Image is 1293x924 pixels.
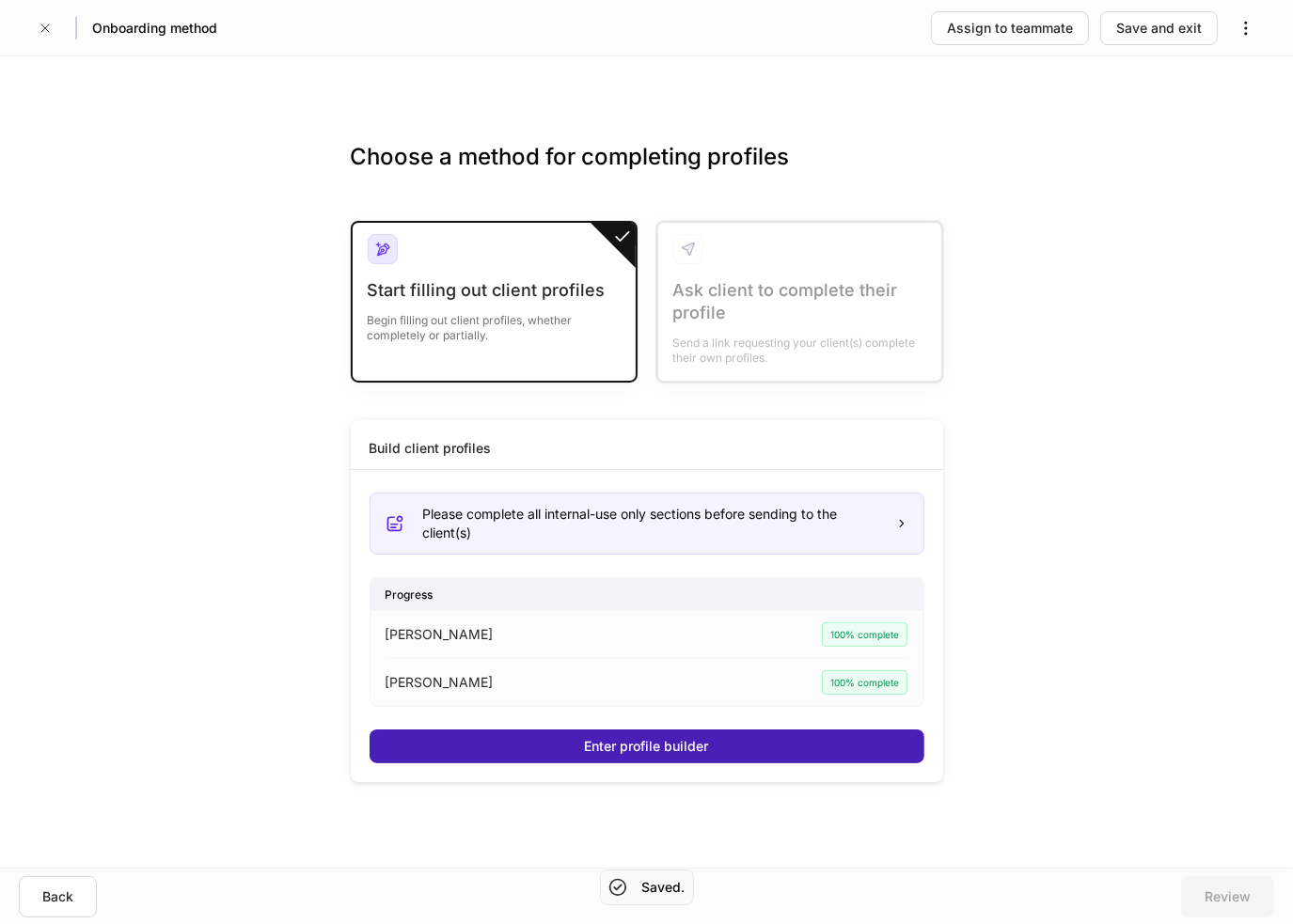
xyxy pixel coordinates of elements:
[368,302,621,343] div: Begin filling out client profiles, whether completely or partially.
[822,670,907,695] div: 100% complete
[370,729,924,763] button: Enter profile builder
[19,876,97,917] button: Back
[1100,11,1218,45] button: Save and exit
[92,19,217,38] h5: Onboarding method
[368,279,621,302] div: Start filling out client profiles
[642,878,686,897] h5: Saved.
[42,887,73,906] div: Back
[371,578,923,611] div: Progress
[947,19,1073,38] div: Assign to teammate
[1205,887,1251,906] div: Review
[386,673,494,692] p: [PERSON_NAME]
[822,622,907,647] div: 100% complete
[1116,19,1202,38] div: Save and exit
[423,505,880,542] div: Please complete all internal-use only sections before sending to the client(s)
[386,625,494,644] p: [PERSON_NAME]
[370,439,492,458] div: Build client profiles
[585,737,709,756] div: Enter profile builder
[1181,876,1274,917] button: Review
[931,11,1089,45] button: Assign to teammate
[351,142,943,202] h3: Choose a method for completing profiles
